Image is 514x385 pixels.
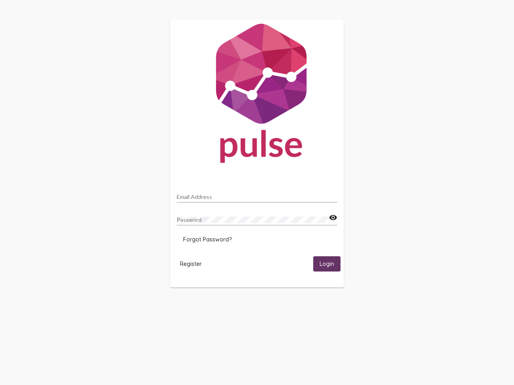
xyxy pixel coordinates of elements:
[180,260,202,267] span: Register
[329,213,337,223] mat-icon: visibility
[170,19,344,171] img: Pulse For Good Logo
[173,256,208,271] button: Register
[177,232,238,247] button: Forgot Password?
[320,261,334,268] span: Login
[183,236,232,243] span: Forgot Password?
[313,256,341,271] button: Login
